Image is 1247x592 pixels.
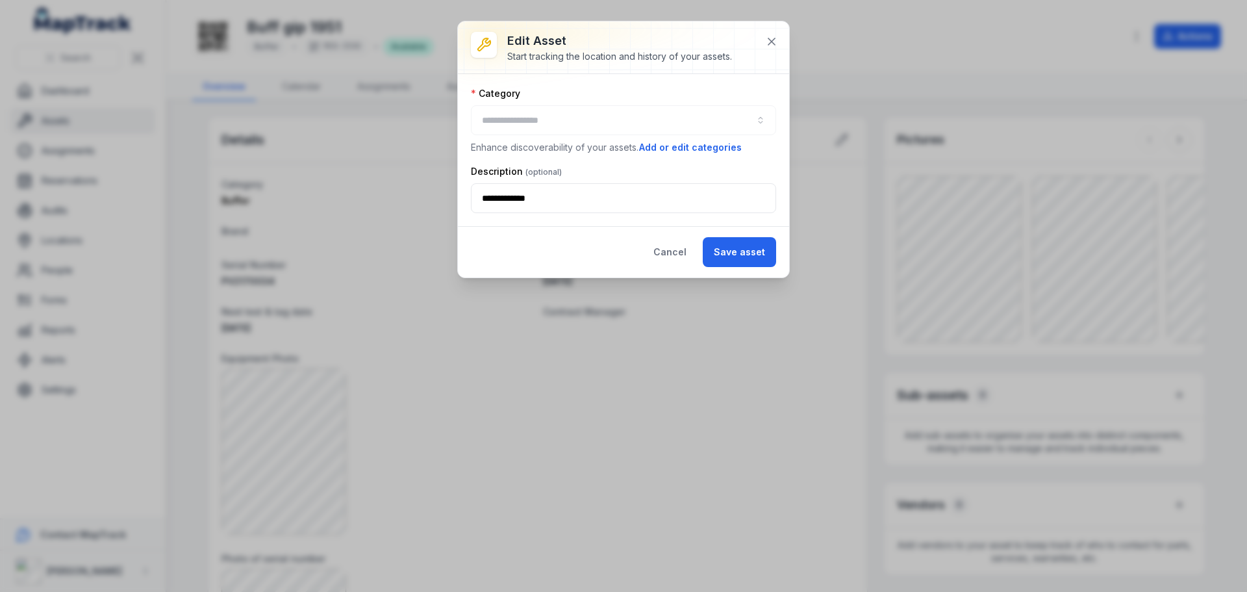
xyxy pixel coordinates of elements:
label: Category [471,87,520,100]
label: Description [471,165,562,178]
button: Add or edit categories [638,140,742,155]
button: Save asset [703,237,776,267]
h3: Edit asset [507,32,732,50]
div: Start tracking the location and history of your assets. [507,50,732,63]
p: Enhance discoverability of your assets. [471,140,776,155]
button: Cancel [642,237,698,267]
